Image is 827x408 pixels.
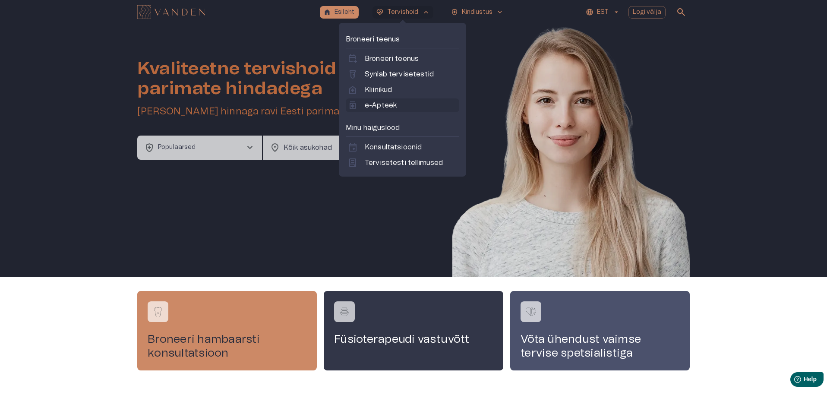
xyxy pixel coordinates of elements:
button: homeEsileht [320,6,359,19]
button: open search modal [672,3,690,21]
p: Logi välja [633,8,662,17]
span: labs [347,69,358,79]
span: health_and_safety [451,8,458,16]
span: keyboard_arrow_down [496,8,504,16]
img: Broneeri hambaarsti konsultatsioon logo [152,305,164,318]
span: medication [347,100,358,111]
p: Broneeri teenus [365,54,419,64]
span: home_health [347,85,358,95]
a: Navigate to service booking [324,291,503,370]
span: search [676,7,686,17]
img: Füsioterapeudi vastuvõtt logo [338,305,351,318]
p: Tervishoid [387,8,419,17]
a: labsSynlab tervisetestid [347,69,458,79]
button: EST [584,6,621,19]
span: location_on [270,142,280,153]
p: Esileht [335,8,354,17]
iframe: Help widget launcher [760,369,827,393]
img: Võta ühendust vaimse tervise spetsialistiga logo [524,305,537,318]
p: Kliinikud [365,85,392,95]
p: Synlab tervisetestid [365,69,434,79]
button: health_and_safetyKindlustuskeyboard_arrow_down [447,6,508,19]
p: Broneeri teenus [346,34,459,44]
a: calendar_add_onBroneeri teenus [347,54,458,64]
a: home_healthKliinikud [347,85,458,95]
p: Tervisetesti tellimused [365,158,443,168]
span: keyboard_arrow_up [422,8,430,16]
button: health_and_safetyPopulaarsedchevron_right [137,136,262,160]
a: medicatione-Apteek [347,100,458,111]
p: Kõik asukohad [284,142,357,153]
img: Vanden logo [137,5,205,19]
p: Minu haiguslood [346,123,459,133]
img: Woman smiling [452,24,690,303]
p: Konsultatsioonid [365,142,422,152]
h4: Broneeri hambaarsti konsultatsioon [148,332,306,360]
span: event [347,142,358,152]
p: Populaarsed [158,143,196,152]
h4: Võta ühendust vaimse tervise spetsialistiga [521,332,679,360]
h5: [PERSON_NAME] hinnaga ravi Eesti parimatelt kliinikutelt [137,105,417,118]
a: Navigate to service booking [510,291,690,370]
span: calendar_add_on [347,54,358,64]
h1: Kvaliteetne tervishoid parimate hindadega [137,59,417,98]
p: EST [597,8,609,17]
span: health_and_safety [144,142,155,153]
span: ecg_heart [376,8,384,16]
a: eventKonsultatsioonid [347,142,458,152]
button: Logi välja [628,6,666,19]
p: e-Apteek [365,100,397,111]
a: lab_profileTervisetesti tellimused [347,158,458,168]
a: Navigate to homepage [137,6,316,18]
a: Navigate to service booking [137,291,317,370]
span: chevron_right [245,142,255,153]
p: Kindlustus [462,8,493,17]
span: lab_profile [347,158,358,168]
h4: Füsioterapeudi vastuvõtt [334,332,493,346]
span: home [323,8,331,16]
button: ecg_heartTervishoidkeyboard_arrow_up [372,6,433,19]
